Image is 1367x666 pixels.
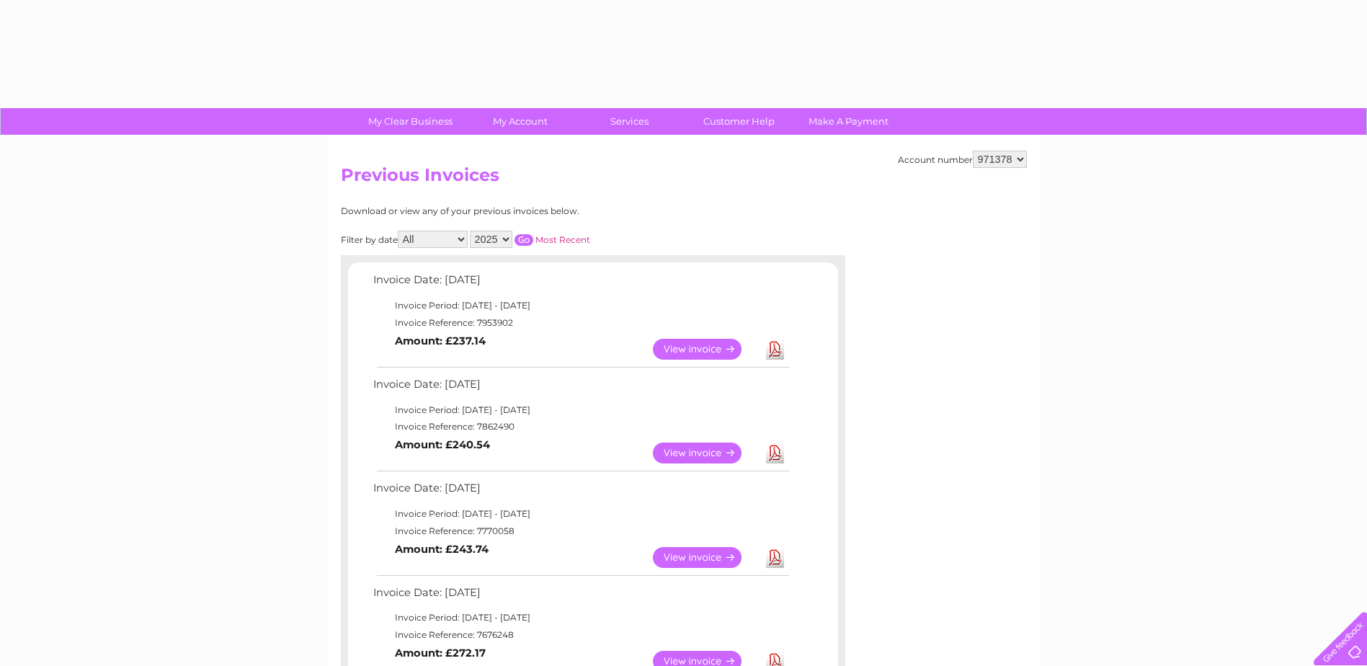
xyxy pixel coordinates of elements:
[789,108,908,135] a: Make A Payment
[653,443,759,463] a: View
[766,547,784,568] a: Download
[341,165,1027,192] h2: Previous Invoices
[370,375,791,401] td: Invoice Date: [DATE]
[370,609,791,626] td: Invoice Period: [DATE] - [DATE]
[653,339,759,360] a: View
[395,334,486,347] b: Amount: £237.14
[370,626,791,644] td: Invoice Reference: 7676248
[395,647,486,660] b: Amount: £272.17
[370,314,791,332] td: Invoice Reference: 7953902
[680,108,798,135] a: Customer Help
[570,108,689,135] a: Services
[370,297,791,314] td: Invoice Period: [DATE] - [DATE]
[370,418,791,435] td: Invoice Reference: 7862490
[395,543,489,556] b: Amount: £243.74
[370,479,791,505] td: Invoice Date: [DATE]
[370,523,791,540] td: Invoice Reference: 7770058
[898,151,1027,168] div: Account number
[370,505,791,523] td: Invoice Period: [DATE] - [DATE]
[535,234,590,245] a: Most Recent
[341,206,719,216] div: Download or view any of your previous invoices below.
[395,438,490,451] b: Amount: £240.54
[370,583,791,610] td: Invoice Date: [DATE]
[766,339,784,360] a: Download
[341,231,719,248] div: Filter by date
[460,108,579,135] a: My Account
[370,270,791,297] td: Invoice Date: [DATE]
[351,108,470,135] a: My Clear Business
[370,401,791,419] td: Invoice Period: [DATE] - [DATE]
[653,547,759,568] a: View
[766,443,784,463] a: Download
